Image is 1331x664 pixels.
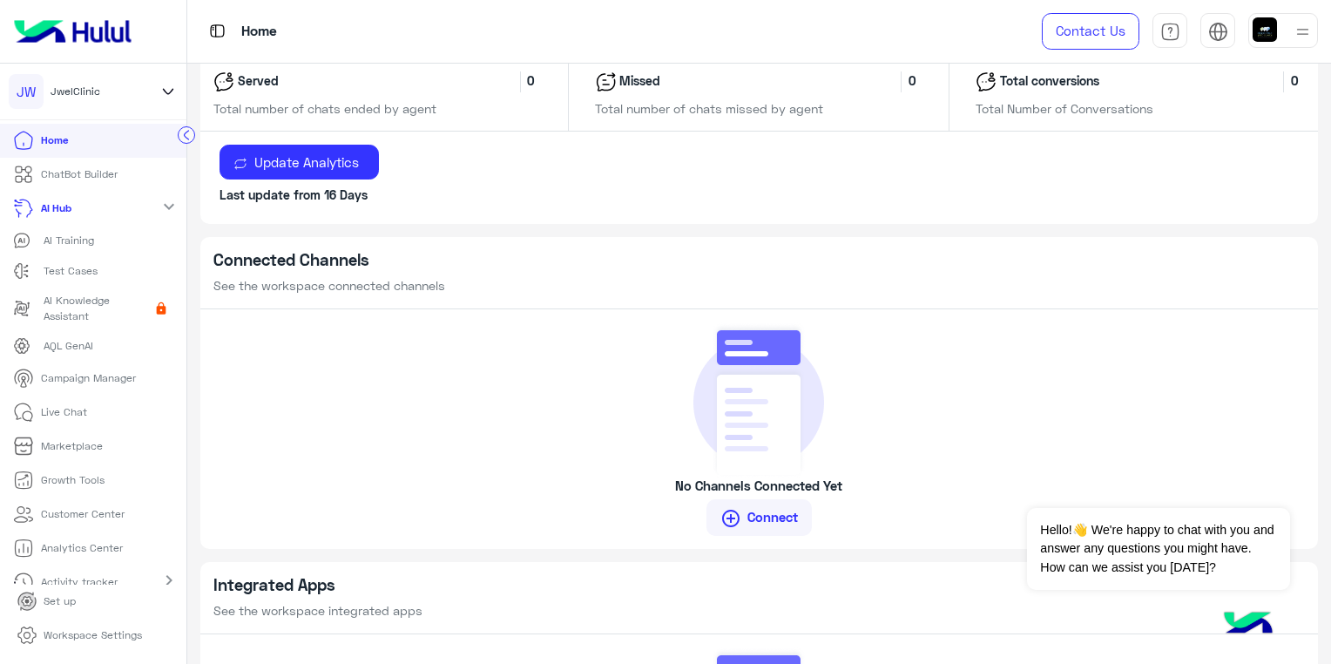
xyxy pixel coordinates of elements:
p: Customer Center [41,506,125,522]
p: Test Cases [44,263,98,279]
span: 0 [901,71,922,92]
img: hulul-logo.png [1218,594,1279,655]
a: tab [1152,13,1187,50]
p: Analytics Center [41,540,123,556]
span: Update Analytics [247,154,365,170]
p: Served [234,71,282,92]
img: empty emails [693,322,824,478]
img: profile [1292,21,1314,43]
span: Connect [741,509,805,525]
p: Missed [617,71,665,92]
p: See the workspace integrated apps [213,601,422,620]
p: ChatBot Builder [41,166,118,182]
p: Campaign Manager [41,370,136,386]
img: tab [1208,22,1228,42]
img: userImage [1253,17,1277,42]
p: AI Hub [41,200,71,216]
a: Contact Us [1042,13,1139,50]
h5: Integrated Apps [213,575,422,595]
span: Total number of chats ended by agent [200,101,449,116]
mat-icon: chevron_right [159,570,179,591]
p: Live Chat [41,404,87,420]
p: Home [41,132,68,148]
span: Total Number of Conversations [963,101,1166,116]
a: Set up [3,585,90,619]
p: Set up [44,593,76,609]
p: Activity tracker [41,574,118,590]
span: 0 [520,71,542,92]
p: AQL GenAI [44,338,93,354]
p: Workspace Settings [44,627,142,643]
a: control_pointConnect [706,499,813,536]
p: See the workspace connected channels [213,276,445,295]
button: Update Analytics [220,145,379,180]
p: AI Training [44,233,94,248]
a: Workspace Settings [3,619,156,653]
p: Marketplace [41,438,103,454]
span: JwelClinic [51,84,100,99]
div: JW [9,74,44,109]
img: Logo [7,13,139,50]
span: 0 [1283,71,1305,92]
p: Last update from 16 Days [220,186,1298,204]
span: control_point [713,508,741,529]
img: tab [206,20,228,42]
p: Home [241,20,277,44]
p: Total conversions [997,71,1103,92]
img: icon [213,71,234,92]
span: Total number of chats missed by agent [582,101,836,116]
p: Growth Tools [41,472,105,488]
span: Hello!👋 We're happy to chat with you and answer any questions you might have. How can we assist y... [1027,508,1289,590]
img: icon [595,71,617,92]
img: icon [976,71,997,92]
h6: No Channels Connected Yet [675,478,842,493]
p: AI Knowledge Assistant [44,293,150,324]
h5: Connected Channels [213,250,445,270]
img: tab [1160,22,1180,42]
mat-icon: expand_more [159,196,179,217]
img: update icon [233,157,247,171]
